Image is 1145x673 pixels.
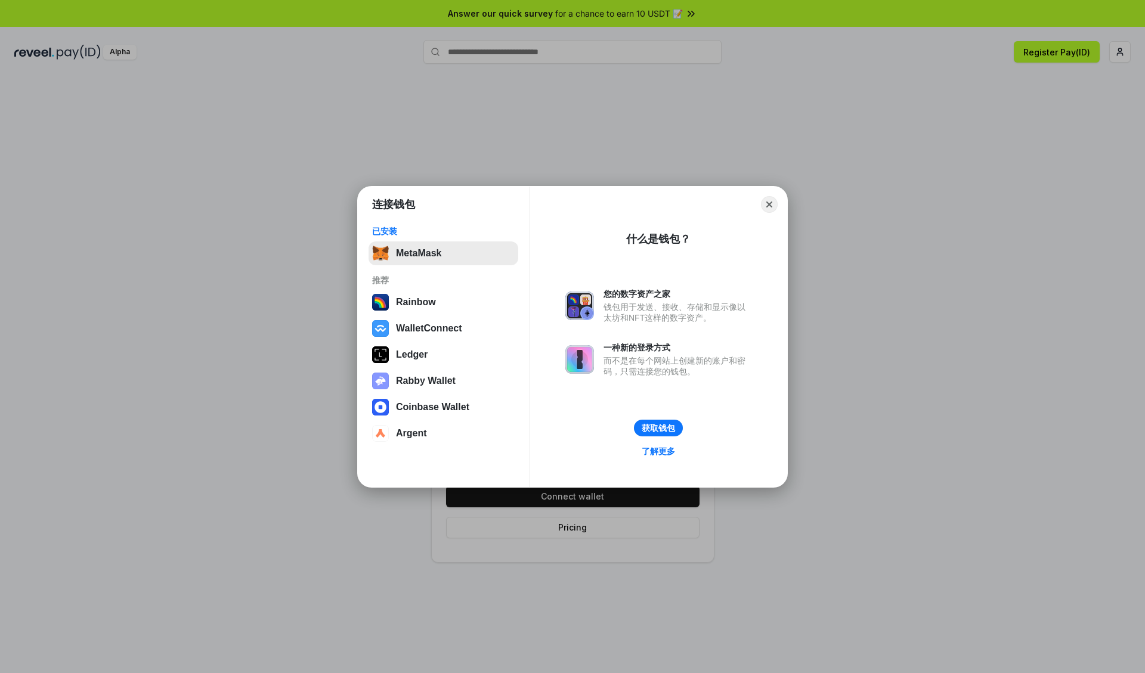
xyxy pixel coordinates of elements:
[369,290,518,314] button: Rainbow
[369,343,518,367] button: Ledger
[642,423,675,433] div: 获取钱包
[626,232,691,246] div: 什么是钱包？
[396,248,441,259] div: MetaMask
[604,302,751,323] div: 钱包用于发送、接收、存储和显示像以太坊和NFT这样的数字资产。
[396,323,462,334] div: WalletConnect
[635,444,682,459] a: 了解更多
[372,294,389,311] img: svg+xml,%3Csvg%20width%3D%22120%22%20height%3D%22120%22%20viewBox%3D%220%200%20120%20120%22%20fil...
[369,241,518,265] button: MetaMask
[372,346,389,363] img: svg+xml,%3Csvg%20xmlns%3D%22http%3A%2F%2Fwww.w3.org%2F2000%2Fsvg%22%20width%3D%2228%22%20height%3...
[369,317,518,340] button: WalletConnect
[761,196,778,213] button: Close
[372,197,415,212] h1: 连接钱包
[369,421,518,445] button: Argent
[396,297,436,308] div: Rainbow
[634,420,683,436] button: 获取钱包
[565,345,594,374] img: svg+xml,%3Csvg%20xmlns%3D%22http%3A%2F%2Fwww.w3.org%2F2000%2Fsvg%22%20fill%3D%22none%22%20viewBox...
[369,369,518,393] button: Rabby Wallet
[396,402,469,413] div: Coinbase Wallet
[372,320,389,337] img: svg+xml,%3Csvg%20width%3D%2228%22%20height%3D%2228%22%20viewBox%3D%220%200%2028%2028%22%20fill%3D...
[604,289,751,299] div: 您的数字资产之家
[372,399,389,415] img: svg+xml,%3Csvg%20width%3D%2228%22%20height%3D%2228%22%20viewBox%3D%220%200%2028%2028%22%20fill%3D...
[372,373,389,389] img: svg+xml,%3Csvg%20xmlns%3D%22http%3A%2F%2Fwww.w3.org%2F2000%2Fsvg%22%20fill%3D%22none%22%20viewBox...
[372,226,515,237] div: 已安装
[372,245,389,262] img: svg+xml,%3Csvg%20fill%3D%22none%22%20height%3D%2233%22%20viewBox%3D%220%200%2035%2033%22%20width%...
[396,349,428,360] div: Ledger
[396,428,427,439] div: Argent
[372,425,389,442] img: svg+xml,%3Csvg%20width%3D%2228%22%20height%3D%2228%22%20viewBox%3D%220%200%2028%2028%22%20fill%3D...
[642,446,675,457] div: 了解更多
[565,291,594,320] img: svg+xml,%3Csvg%20xmlns%3D%22http%3A%2F%2Fwww.w3.org%2F2000%2Fsvg%22%20fill%3D%22none%22%20viewBox...
[604,355,751,377] div: 而不是在每个网站上创建新的账户和密码，只需连接您的钱包。
[369,395,518,419] button: Coinbase Wallet
[372,275,515,286] div: 推荐
[604,342,751,353] div: 一种新的登录方式
[396,376,456,386] div: Rabby Wallet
